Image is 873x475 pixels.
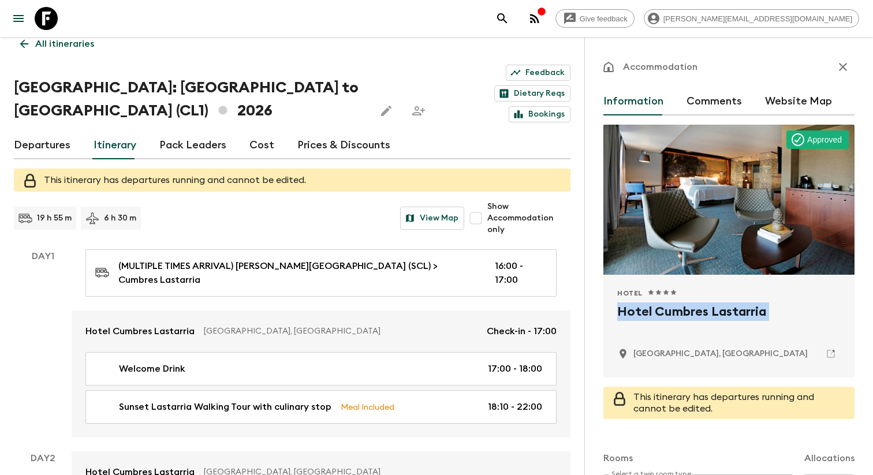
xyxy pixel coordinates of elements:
[617,289,643,298] span: Hotel
[400,207,464,230] button: View Map
[249,132,274,159] a: Cost
[603,451,633,465] p: Rooms
[35,37,94,51] p: All itineraries
[341,401,394,413] p: Meal Included
[491,7,514,30] button: search adventures
[7,7,30,30] button: menu
[506,65,570,81] a: Feedback
[37,212,72,224] p: 19 h 55 m
[633,348,808,360] p: Santiago, Chile
[633,392,814,413] span: This itinerary has departures running and cannot be edited.
[687,88,742,115] button: Comments
[72,311,570,352] a: Hotel Cumbres Lastarria[GEOGRAPHIC_DATA], [GEOGRAPHIC_DATA]Check-in - 17:00
[104,212,136,224] p: 6 h 30 m
[487,201,570,235] span: Show Accommodation only
[804,451,855,465] p: Allocations
[119,400,331,414] p: Sunset Lastarria Walking Tour with culinary stop
[14,76,365,122] h1: [GEOGRAPHIC_DATA]: [GEOGRAPHIC_DATA] to [GEOGRAPHIC_DATA] (CL1) 2026
[94,132,136,159] a: Itinerary
[603,88,663,115] button: Information
[509,106,570,122] a: Bookings
[555,9,635,28] a: Give feedback
[44,175,306,185] span: This itinerary has departures running and cannot be edited.
[204,326,477,337] p: [GEOGRAPHIC_DATA], [GEOGRAPHIC_DATA]
[573,14,634,23] span: Give feedback
[14,451,72,465] p: Day 2
[14,132,70,159] a: Departures
[118,259,476,287] p: (MULTIPLE TIMES ARRIVAL) [PERSON_NAME][GEOGRAPHIC_DATA] (SCL) > Cumbres Lastarria
[14,32,100,55] a: All itineraries
[603,125,855,275] div: Photo of Hotel Cumbres Lastarria
[85,390,557,424] a: Sunset Lastarria Walking Tour with culinary stopMeal Included18:10 - 22:00
[657,14,859,23] span: [PERSON_NAME][EMAIL_ADDRESS][DOMAIN_NAME]
[487,324,557,338] p: Check-in - 17:00
[495,259,542,287] p: 16:00 - 17:00
[488,400,542,414] p: 18:10 - 22:00
[488,362,542,376] p: 17:00 - 18:00
[85,249,557,297] a: (MULTIPLE TIMES ARRIVAL) [PERSON_NAME][GEOGRAPHIC_DATA] (SCL) > Cumbres Lastarria16:00 - 17:00
[375,99,398,122] button: Edit this itinerary
[623,60,697,74] p: Accommodation
[85,352,557,386] a: Welcome Drink17:00 - 18:00
[297,132,390,159] a: Prices & Discounts
[494,85,570,102] a: Dietary Reqs
[617,302,841,339] h2: Hotel Cumbres Lastarria
[119,362,185,376] p: Welcome Drink
[85,324,195,338] p: Hotel Cumbres Lastarria
[644,9,859,28] div: [PERSON_NAME][EMAIL_ADDRESS][DOMAIN_NAME]
[407,99,430,122] span: Share this itinerary
[14,249,72,263] p: Day 1
[807,134,842,145] p: Approved
[765,88,832,115] button: Website Map
[159,132,226,159] a: Pack Leaders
